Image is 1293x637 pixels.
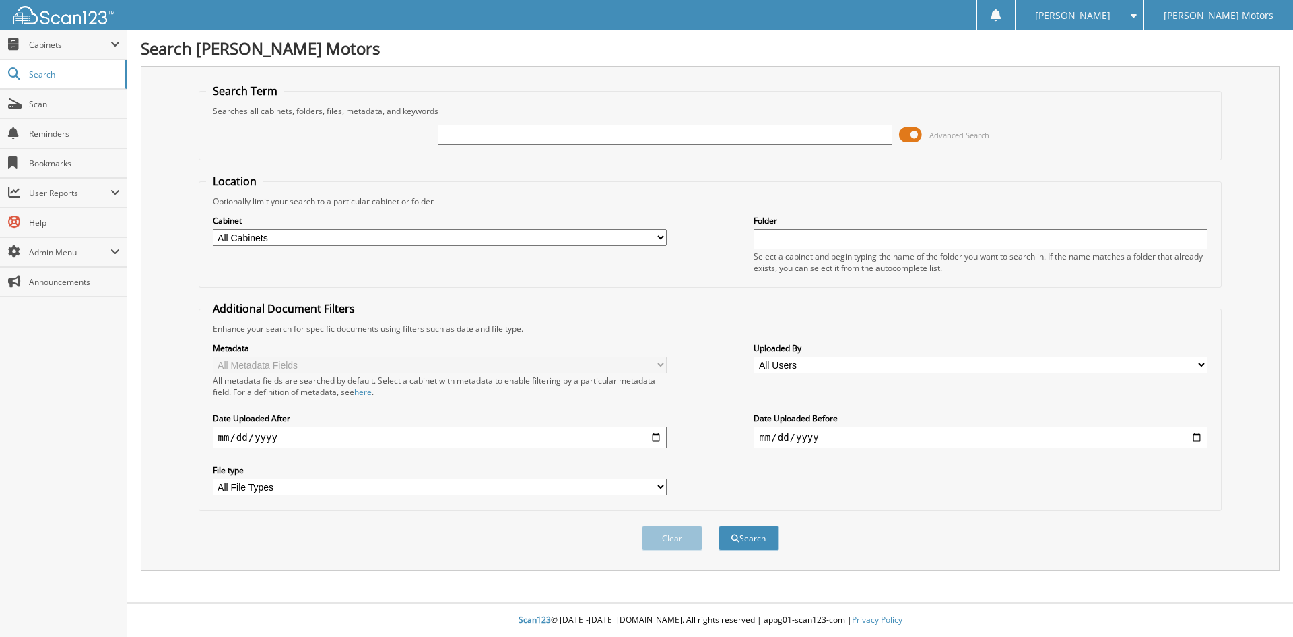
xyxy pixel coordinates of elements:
[754,342,1207,354] label: Uploaded By
[213,413,667,424] label: Date Uploaded After
[29,187,110,199] span: User Reports
[29,276,120,288] span: Announcements
[29,128,120,140] span: Reminders
[29,247,110,258] span: Admin Menu
[929,130,989,140] span: Advanced Search
[13,6,114,24] img: scan123-logo-white.svg
[213,427,667,448] input: start
[206,301,362,316] legend: Additional Document Filters
[29,69,118,80] span: Search
[519,614,551,626] span: Scan123
[1035,11,1110,20] span: [PERSON_NAME]
[206,195,1215,207] div: Optionally limit your search to a particular cabinet or folder
[141,37,1280,59] h1: Search [PERSON_NAME] Motors
[29,158,120,169] span: Bookmarks
[213,342,667,354] label: Metadata
[354,386,372,398] a: here
[206,174,263,189] legend: Location
[206,323,1215,334] div: Enhance your search for specific documents using filters such as date and file type.
[642,526,702,551] button: Clear
[206,84,284,98] legend: Search Term
[29,98,120,110] span: Scan
[29,39,110,51] span: Cabinets
[213,464,667,476] label: File type
[852,614,902,626] a: Privacy Policy
[1164,11,1273,20] span: [PERSON_NAME] Motors
[754,413,1207,424] label: Date Uploaded Before
[213,215,667,226] label: Cabinet
[29,217,120,229] span: Help
[719,526,779,551] button: Search
[754,251,1207,274] div: Select a cabinet and begin typing the name of the folder you want to search in. If the name match...
[213,375,667,398] div: All metadata fields are searched by default. Select a cabinet with metadata to enable filtering b...
[127,604,1293,637] div: © [DATE]-[DATE] [DOMAIN_NAME]. All rights reserved | appg01-scan123-com |
[206,105,1215,117] div: Searches all cabinets, folders, files, metadata, and keywords
[754,427,1207,448] input: end
[754,215,1207,226] label: Folder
